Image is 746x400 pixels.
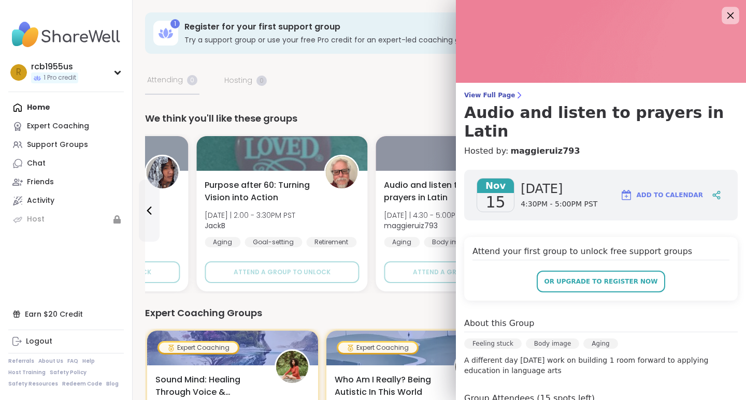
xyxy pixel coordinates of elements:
img: Joana_Ayala [276,351,308,383]
span: [DATE] | 2:00 - 3:30PM PST [205,210,295,220]
a: Friends [8,173,124,191]
a: Referrals [8,358,34,365]
span: Audio and listen to prayers in Latin [384,179,492,204]
span: 4:30PM - 5:00PM PST [521,199,597,210]
span: Attend a group to unlock [234,268,331,277]
a: Host Training [8,369,46,376]
div: Expert Coaching Groups [145,306,734,320]
a: About Us [38,358,63,365]
div: Goal-setting [245,237,302,247]
span: [DATE] [521,181,597,197]
span: Sound Mind: Healing Through Voice & Vibration [155,374,263,398]
img: ShareWell Nav Logo [8,17,124,53]
span: View Full Page [464,91,738,99]
a: View Full PageAudio and listen to prayers in Latin [464,91,738,141]
a: Activity [8,191,124,210]
div: Activity [27,196,54,206]
div: Aging [205,237,240,247]
span: Attend a group to unlock [54,268,151,277]
button: Attend a group to unlock [205,261,359,283]
span: 1 Pro credit [44,73,76,82]
div: Friends [27,177,54,187]
div: Body image [424,237,480,247]
div: Expert Coaching [27,121,89,131]
button: or upgrade to register now [537,271,665,292]
button: Attend a group to unlock [384,261,538,283]
h4: About this Group [464,317,534,330]
a: Expert Coaching [8,117,124,136]
div: Feeling stuck [464,338,522,349]
span: Purpose after 60: Turning Vision into Action [205,179,312,204]
span: Attend a group to unlock [413,268,510,277]
div: rcb1955us [31,61,78,72]
b: maggieruiz793 [384,220,438,231]
a: Host [8,210,124,229]
img: JackB [325,156,357,188]
div: Earn $20 Credit [8,305,124,323]
div: Expert Coaching [338,343,417,353]
a: Support Groups [8,136,124,154]
span: Who Am I Really? Being Autistic In This World [335,374,442,398]
div: Body image [526,338,579,349]
b: JackB [205,220,225,231]
a: maggieruiz793 [510,145,580,157]
p: A different day [DATE] work on building 1 room forward to applying education in language arts [464,355,738,376]
a: Redeem Code [62,380,102,388]
a: Chat [8,154,124,173]
div: We think you'll like these groups [145,111,734,126]
a: Help [82,358,95,365]
a: Blog [106,380,119,388]
img: ShareWell Logomark [620,189,633,201]
span: 15 [485,193,505,212]
img: maggieruiz793 [146,156,178,188]
div: 1 [170,19,180,28]
a: Safety Policy [50,369,87,376]
span: Add to Calendar [637,190,703,200]
h4: Attend your first group to unlock free support groups [472,245,729,260]
div: Chat [27,158,46,169]
span: r [16,66,21,79]
div: Aging [583,338,618,349]
span: [DATE] | 4:30 - 5:00PM PST [384,210,476,220]
a: Safety Resources [8,380,58,388]
a: FAQ [67,358,78,365]
div: Logout [26,336,52,347]
h3: Audio and listen to prayers in Latin [464,103,738,141]
a: Logout [8,332,124,351]
div: Aging [384,237,420,247]
button: Add to Calendar [615,183,708,208]
h4: Hosted by: [464,145,738,157]
div: Retirement [306,237,356,247]
span: or upgrade to register now [544,277,657,286]
div: Support Groups [27,140,88,150]
img: elenacarr0ll [455,351,487,383]
button: Attend a group to unlock [25,261,180,283]
div: Host [27,214,45,225]
span: Nov [477,179,514,193]
div: Expert Coaching [159,343,238,353]
h3: Try a support group or use your free Pro credit for an expert-led coaching group. [184,35,617,45]
h3: Register for your first support group [184,21,617,33]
